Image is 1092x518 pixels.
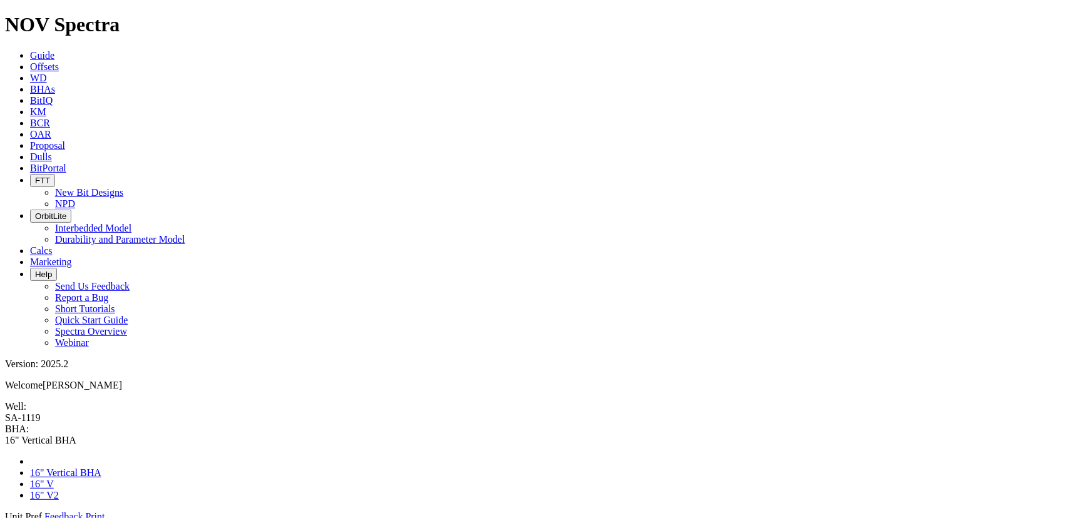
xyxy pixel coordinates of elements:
a: Offsets [30,61,59,72]
span: Well: [5,401,1087,424]
a: OAR [30,129,51,140]
a: WD [30,73,47,83]
button: OrbitLite [30,210,71,223]
button: Help [30,268,57,281]
a: Guide [30,50,54,61]
a: NPD [55,198,75,209]
a: Interbedded Model [55,223,131,233]
a: BitPortal [30,163,66,173]
span: SA-1119 [5,412,41,423]
span: BHA: [5,424,1087,501]
a: Send Us Feedback [55,281,130,292]
a: BitIQ [30,95,53,106]
span: FTT [35,176,50,185]
span: Help [35,270,52,279]
a: New Bit Designs [55,187,123,198]
a: BHAs [30,84,55,94]
a: Dulls [30,151,52,162]
a: Calcs [30,245,53,256]
a: Marketing [30,256,72,267]
div: Version: 2025.2 [5,358,1087,370]
span: OrbitLite [35,211,66,221]
a: Report a Bug [55,292,108,303]
h1: NOV Spectra [5,13,1087,36]
span: [PERSON_NAME] [43,380,122,390]
a: 16" V2 [30,490,59,500]
a: Short Tutorials [55,303,115,314]
a: Quick Start Guide [55,315,128,325]
a: Webinar [55,337,89,348]
a: BCR [30,118,50,128]
a: Proposal [30,140,65,151]
a: Spectra Overview [55,326,127,337]
span: 16" Vertical BHA [5,435,76,445]
button: FTT [30,174,55,187]
a: 16" Vertical BHA [30,467,101,478]
a: KM [30,106,46,117]
a: 16" V [30,479,54,489]
p: Welcome [5,380,1087,391]
a: Durability and Parameter Model [55,234,185,245]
